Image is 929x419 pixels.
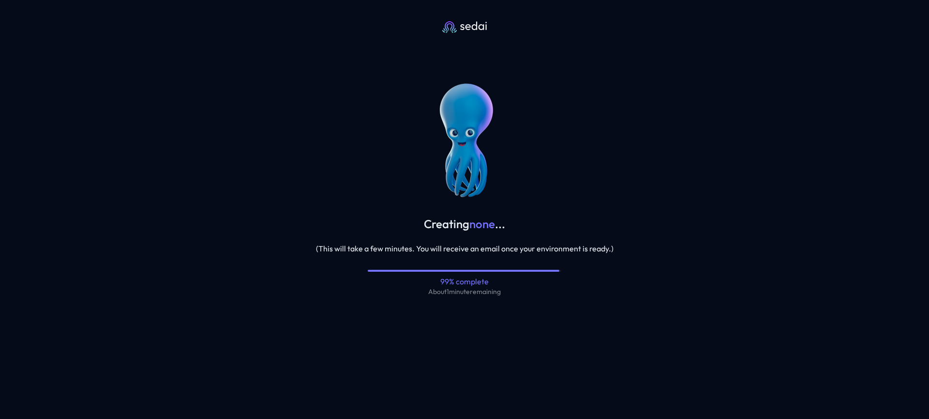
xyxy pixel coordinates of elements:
[432,64,497,213] img: Sedai's Spinning Octobus Avatar
[316,243,614,254] div: (This will take a few minutes. You will receive an email once your environment is ready.)
[424,217,505,231] div: Creating ...
[428,287,501,297] div: About 1 minute remaining
[440,276,489,287] div: 99 % complete
[469,217,495,231] span: none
